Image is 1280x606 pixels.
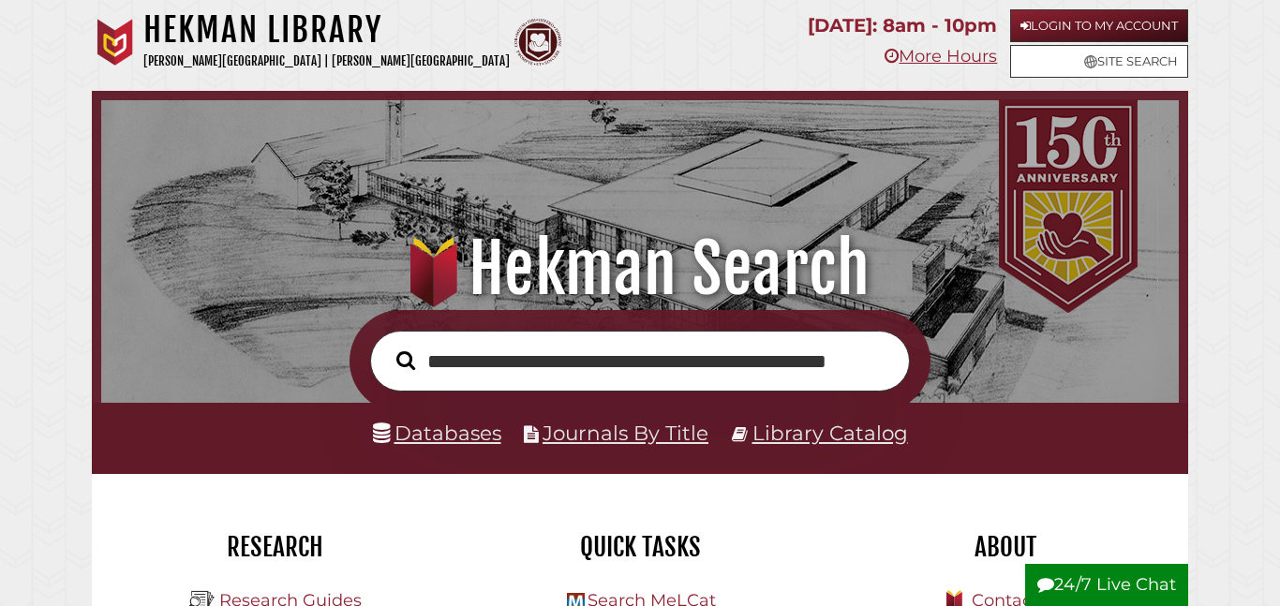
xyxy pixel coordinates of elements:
button: Search [387,346,424,375]
p: [PERSON_NAME][GEOGRAPHIC_DATA] | [PERSON_NAME][GEOGRAPHIC_DATA] [143,51,510,72]
h2: About [837,531,1174,563]
h1: Hekman Search [120,228,1159,310]
h2: Quick Tasks [471,531,809,563]
a: Library Catalog [752,421,908,445]
a: Login to My Account [1010,9,1188,42]
h2: Research [106,531,443,563]
a: More Hours [885,46,997,67]
img: Calvin University [92,19,139,66]
p: [DATE]: 8am - 10pm [808,9,997,42]
h1: Hekman Library [143,9,510,51]
i: Search [396,350,415,371]
a: Site Search [1010,45,1188,78]
a: Databases [373,421,501,445]
a: Journals By Title [543,421,708,445]
img: Calvin Theological Seminary [514,19,561,66]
